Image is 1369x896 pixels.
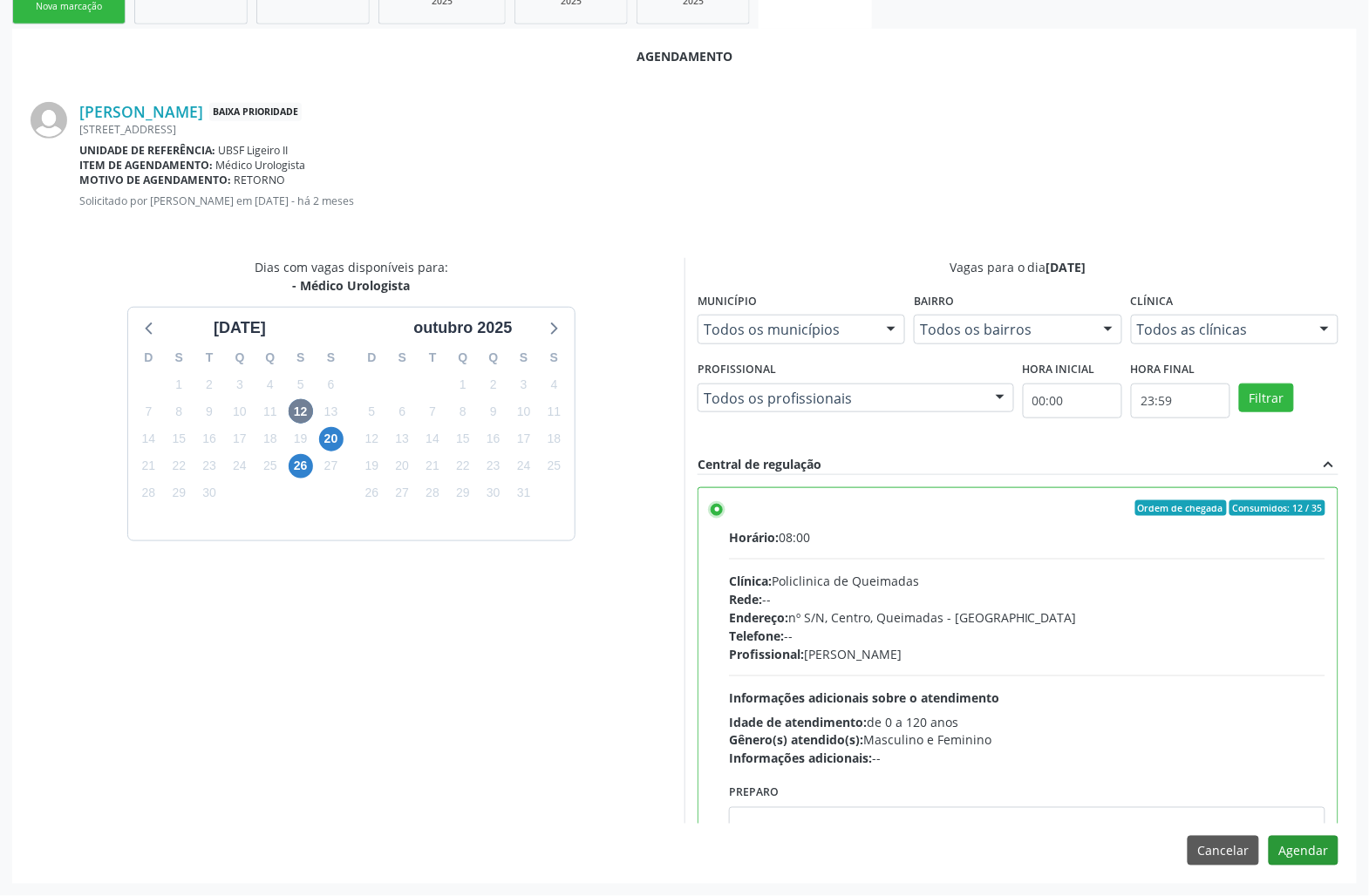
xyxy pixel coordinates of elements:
span: quarta-feira, 22 de outubro de 2025 [451,454,475,479]
span: domingo, 12 de outubro de 2025 [359,427,384,451]
div: [STREET_ADDRESS] [79,122,1338,137]
span: terça-feira, 9 de setembro de 2025 [197,399,221,424]
div: Masculino e Feminino [729,731,1325,750]
div: S [508,344,539,371]
span: sábado, 18 de outubro de 2025 [542,427,567,451]
span: sexta-feira, 26 de setembro de 2025 [289,454,313,479]
span: Baixa Prioridade [209,103,302,121]
span: quinta-feira, 11 de setembro de 2025 [258,399,283,424]
div: Q [225,344,255,371]
span: quarta-feira, 1 de outubro de 2025 [451,372,475,397]
label: Bairro [914,288,954,316]
span: quinta-feira, 16 de outubro de 2025 [481,427,506,451]
span: Endereço: [729,609,788,626]
div: de 0 a 120 anos [729,713,1325,731]
span: terça-feira, 16 de setembro de 2025 [197,427,221,451]
img: img [31,102,67,139]
div: outubro 2025 [406,316,519,340]
div: Q [255,344,285,371]
span: Idade de atendimento: [729,714,867,730]
span: quarta-feira, 17 de setembro de 2025 [228,427,252,451]
span: terça-feira, 23 de setembro de 2025 [197,454,221,479]
span: terça-feira, 2 de setembro de 2025 [197,372,221,397]
span: Horário: [729,529,779,546]
div: Dias com vagas disponíveis para: [255,258,448,295]
b: Unidade de referência: [79,143,215,158]
button: Filtrar [1239,384,1294,413]
div: Agendamento [31,47,1338,65]
span: domingo, 7 de setembro de 2025 [136,399,160,424]
span: domingo, 5 de outubro de 2025 [359,399,384,424]
span: Médico Urologista [216,158,306,173]
div: -- [729,750,1325,768]
div: S [164,344,194,371]
span: sexta-feira, 31 de outubro de 2025 [512,481,536,506]
button: Cancelar [1188,836,1259,865]
div: Central de regulação [698,455,821,474]
div: T [418,344,448,371]
div: D [357,344,387,371]
div: S [316,344,346,371]
label: Hora final [1131,356,1195,384]
div: S [539,344,569,371]
div: [DATE] [207,316,273,340]
span: Todos os profissionais [704,390,978,407]
span: Todos os bairros [920,321,1086,338]
label: Clínica [1131,288,1174,316]
span: sexta-feira, 3 de outubro de 2025 [512,372,536,397]
span: sexta-feira, 10 de outubro de 2025 [512,399,536,424]
span: Gênero(s) atendido(s): [729,732,863,749]
div: Vagas para o dia [698,258,1338,276]
span: domingo, 28 de setembro de 2025 [136,481,160,506]
span: sábado, 6 de setembro de 2025 [319,372,344,397]
b: Motivo de agendamento: [79,173,231,187]
span: quarta-feira, 15 de outubro de 2025 [451,427,475,451]
span: sábado, 27 de setembro de 2025 [319,454,344,479]
span: sábado, 13 de setembro de 2025 [319,399,344,424]
span: sexta-feira, 5 de setembro de 2025 [289,372,313,397]
div: D [133,344,164,371]
span: quarta-feira, 29 de outubro de 2025 [451,481,475,506]
span: quinta-feira, 4 de setembro de 2025 [258,372,283,397]
div: [PERSON_NAME] [729,645,1325,663]
span: quarta-feira, 24 de setembro de 2025 [228,454,252,479]
div: - Médico Urologista [255,276,448,295]
span: Rede: [729,591,762,608]
label: Profissional [698,356,776,384]
span: RETORNO [235,173,286,187]
span: Todos as clínicas [1137,321,1303,338]
input: Selecione o horário [1131,384,1230,418]
div: Q [448,344,479,371]
span: Consumidos: 12 / 35 [1229,500,1325,516]
span: segunda-feira, 15 de setembro de 2025 [167,427,191,451]
label: Município [698,288,757,316]
span: quinta-feira, 30 de outubro de 2025 [481,481,506,506]
span: segunda-feira, 6 de outubro de 2025 [390,399,414,424]
span: quarta-feira, 8 de outubro de 2025 [451,399,475,424]
div: S [387,344,418,371]
p: Solicitado por [PERSON_NAME] em [DATE] - há 2 meses [79,193,1338,208]
span: domingo, 19 de outubro de 2025 [359,454,384,479]
span: quinta-feira, 25 de setembro de 2025 [258,454,283,479]
span: quarta-feira, 10 de setembro de 2025 [228,399,252,424]
span: quinta-feira, 2 de outubro de 2025 [481,372,506,397]
span: terça-feira, 21 de outubro de 2025 [420,454,445,479]
span: sábado, 11 de outubro de 2025 [542,399,567,424]
label: Preparo [729,780,779,807]
span: Ordem de chegada [1135,500,1227,516]
span: sexta-feira, 19 de setembro de 2025 [289,427,313,451]
div: Policlinica de Queimadas [729,572,1325,590]
div: -- [729,590,1325,608]
span: sexta-feira, 12 de setembro de 2025 [289,399,313,424]
span: Informações adicionais: [729,750,872,767]
div: T [194,344,225,371]
label: Hora inicial [1023,356,1095,384]
span: domingo, 26 de outubro de 2025 [359,481,384,506]
span: sábado, 4 de outubro de 2025 [542,372,567,397]
span: segunda-feira, 20 de outubro de 2025 [390,454,414,479]
span: sábado, 25 de outubro de 2025 [542,454,567,479]
span: quinta-feira, 9 de outubro de 2025 [481,399,506,424]
div: 08:00 [729,528,1325,546]
div: nº S/N, Centro, Queimadas - [GEOGRAPHIC_DATA] [729,608,1325,627]
a: [PERSON_NAME] [79,102,203,121]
